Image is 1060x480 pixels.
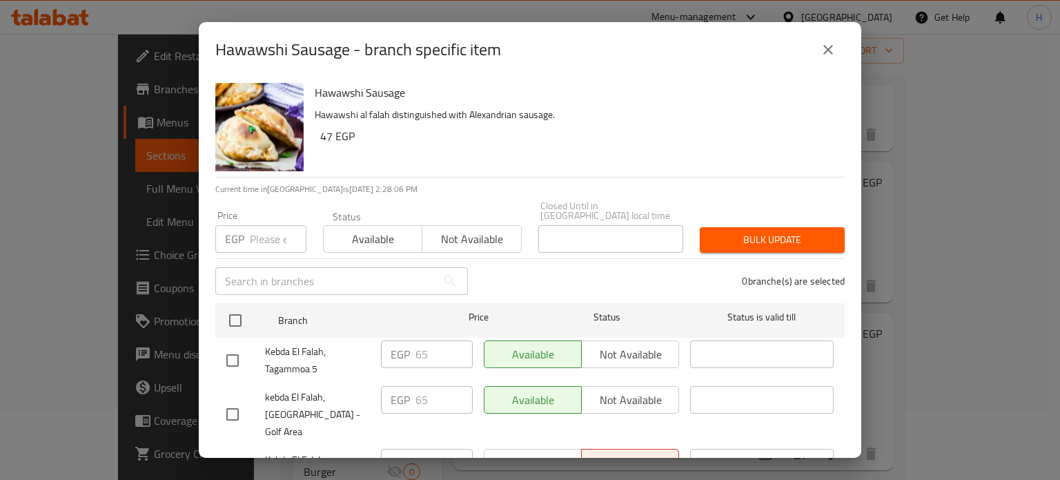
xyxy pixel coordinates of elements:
[225,231,244,247] p: EGP
[700,227,845,253] button: Bulk update
[265,343,370,378] span: Kebda El Falah, Tagammoa 5
[690,309,834,326] span: Status is valid till
[329,229,417,249] span: Available
[215,39,501,61] h2: Hawawshi Sausage - branch specific item
[415,449,473,477] input: Please enter price
[415,386,473,414] input: Please enter price
[215,183,845,195] p: Current time in [GEOGRAPHIC_DATA] is [DATE] 2:28:06 PM
[323,225,422,253] button: Available
[215,267,436,295] input: Search in branches
[422,225,521,253] button: Not available
[391,392,410,408] p: EGP
[415,340,473,368] input: Please enter price
[265,389,370,441] span: kebda El Falah, [GEOGRAPHIC_DATA] - Golf Area
[433,309,524,326] span: Price
[711,231,834,249] span: Bulk update
[215,83,304,171] img: Hawawshi Sausage
[315,106,834,124] p: Hawawshi al falah distinguished with Alexandrian sausage.
[315,83,834,102] h6: Hawawshi Sausage
[391,346,410,363] p: EGP
[536,309,679,326] span: Status
[320,126,834,146] h6: 47 EGP
[391,454,410,471] p: EGP
[742,274,845,288] p: 0 branche(s) are selected
[278,312,422,329] span: Branch
[812,33,845,66] button: close
[250,225,306,253] input: Please enter price
[428,229,516,249] span: Not available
